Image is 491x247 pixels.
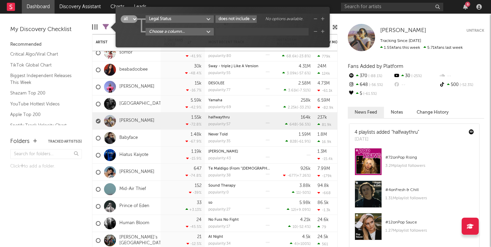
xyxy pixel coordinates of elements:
[290,242,311,246] div: ( )
[301,98,311,103] div: 258k
[10,41,82,49] div: Recommended
[208,99,270,102] div: Yamaha
[96,40,147,44] div: Artist
[208,150,270,154] div: Dimitri
[191,132,202,137] div: 1.48k
[300,166,311,171] div: 926k
[385,218,474,227] div: # 12 on Pop Sauce
[410,74,422,78] span: -25 %
[208,150,238,154] a: [PERSON_NAME]
[317,64,326,69] div: 24M
[208,225,230,229] div: popularity: 17
[294,242,297,246] span: 4
[299,201,311,205] div: 5.98k
[385,186,474,194] div: # 4 on Fresh & Chill
[208,184,236,188] a: Sound Therapy
[380,46,463,50] span: 5.71k fans last week
[297,174,310,178] span: +7.26 %
[317,71,330,76] div: 124k
[380,28,426,33] span: [PERSON_NAME]
[292,190,311,195] div: ( )
[208,64,270,68] div: Sway - triple j Like A Version
[298,89,310,92] span: -7.51 %
[298,72,310,75] span: -57.6 %
[296,191,300,195] span: 11
[299,132,311,137] div: 1.59M
[284,88,311,92] div: ( )
[317,122,331,127] div: 81.9k
[186,88,202,92] div: -16.7 %
[119,220,149,226] a: Human Bloom
[258,16,310,22] div: No options available.
[288,224,311,229] div: ( )
[355,136,419,143] div: [DATE]
[285,139,311,144] div: ( )
[208,82,224,85] a: DÉSOLÉE
[10,72,75,86] a: Biggest Independent Releases This Week
[208,140,230,143] div: popularity: 35
[185,173,202,178] div: -74.8 %
[119,135,138,141] a: Babyface
[291,208,295,212] span: 12
[290,140,297,144] span: 828
[391,130,419,135] a: "halfwaythru"
[208,201,270,205] div: so
[10,149,82,159] input: Search for folders...
[298,81,311,86] div: 2.58M
[208,218,239,222] a: No Fuss No Fight
[194,64,202,69] div: 30k
[208,71,230,75] div: popularity: 55
[186,224,202,229] div: -45.5 %
[10,137,30,146] div: Folders
[10,111,75,118] a: Apple Top 200
[10,61,75,69] a: TikTok Global Chart
[119,186,146,192] a: Mid-Air Thief
[349,180,479,213] a: #4onFresh & Chill1.31Mplaylist followers
[186,156,202,161] div: -15.9 %
[208,157,231,160] div: popularity: 43
[367,74,382,78] span: -88.1 %
[186,122,202,127] div: -72.8 %
[208,167,286,171] a: Te Maldigo (From "[DEMOGRAPHIC_DATA]")
[368,83,383,87] span: -56.5 %
[286,55,297,58] span: 68.6k
[197,201,202,205] div: 33
[149,16,206,22] div: Legal Status
[119,203,149,209] a: Prince of Eden
[317,208,330,212] div: -1.3k
[301,115,311,120] div: 164k
[317,191,331,195] div: -668
[283,105,311,110] div: ( )
[119,50,133,56] a: sombr
[119,152,148,158] a: Hiatus Kaiyote
[189,190,202,195] div: -39 %
[191,149,202,154] div: 1.19k
[208,105,231,109] div: popularity: 69
[317,235,328,239] div: 24.5k
[119,67,148,73] a: beabadoobee
[348,89,393,98] div: 5
[208,116,230,119] a: halfwaythru
[385,154,474,162] div: # 72 on Pop Rising
[317,225,326,229] div: 79
[410,107,456,118] button: Change History
[10,162,82,171] div: Click to add a folder.
[119,118,154,124] a: [PERSON_NAME]
[439,72,484,81] div: --
[283,173,311,178] div: ( )
[285,122,311,127] div: ( )
[191,98,202,103] div: 5.59k
[463,4,468,10] button: 6
[208,235,223,239] a: At Night
[119,235,165,246] a: [PERSON_NAME]'s [GEOGRAPHIC_DATA]
[208,191,229,194] div: popularity: 0
[466,27,484,34] button: Untrack
[288,89,297,92] span: 3.61k
[348,72,393,81] div: 370
[191,115,202,120] div: 1.55k
[208,88,230,92] div: popularity: 77
[48,140,82,143] button: Tracked Artists(5)
[208,64,258,68] a: Sway - triple j Like A Version
[208,218,270,222] div: No Fuss No Fight
[317,115,327,120] div: 237k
